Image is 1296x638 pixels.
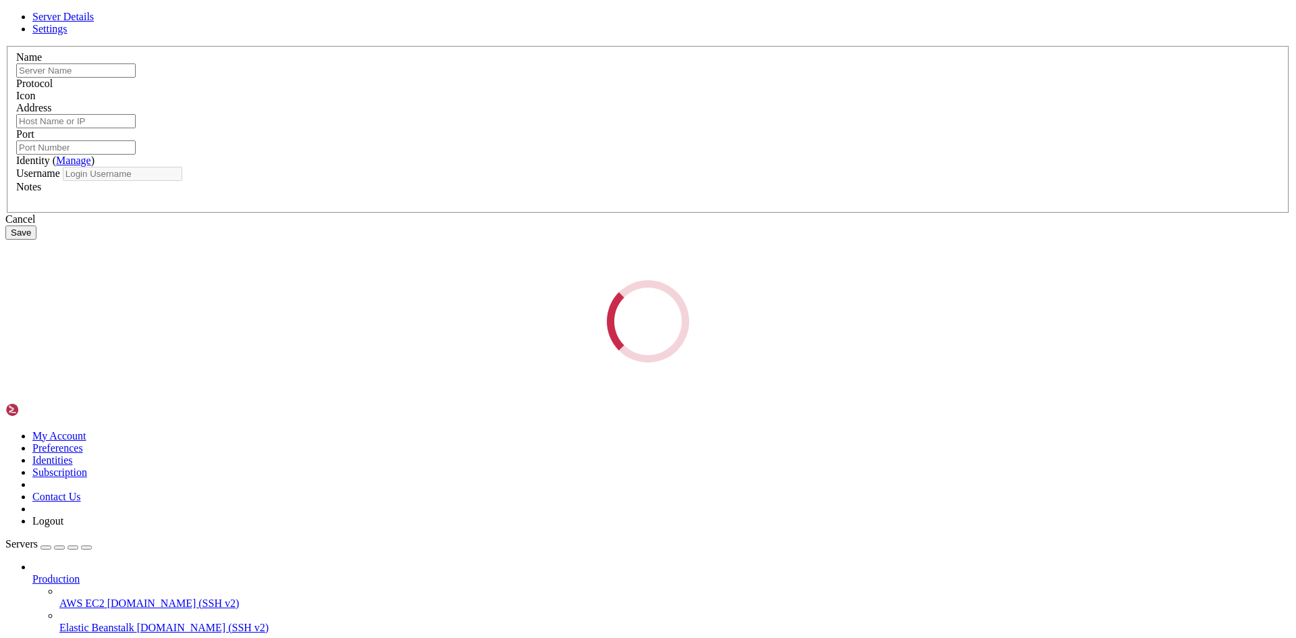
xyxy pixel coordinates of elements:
[32,11,94,22] a: Server Details
[59,622,1291,634] a: Elastic Beanstalk [DOMAIN_NAME] (SSH v2)
[32,467,87,478] a: Subscription
[16,128,34,140] label: Port
[5,538,38,550] span: Servers
[63,167,182,181] input: Login Username
[59,597,105,609] span: AWS EC2
[32,430,86,442] a: My Account
[59,585,1291,610] li: AWS EC2 [DOMAIN_NAME] (SSH v2)
[59,610,1291,634] li: Elastic Beanstalk [DOMAIN_NAME] (SSH v2)
[5,213,1291,225] div: Cancel
[137,622,269,633] span: [DOMAIN_NAME] (SSH v2)
[16,63,136,78] input: Server Name
[16,90,35,101] label: Icon
[59,622,134,633] span: Elastic Beanstalk
[32,573,80,585] span: Production
[53,155,94,166] span: ( )
[32,515,63,527] a: Logout
[5,225,36,240] button: Save
[607,280,689,363] div: Loading...
[107,597,240,609] span: [DOMAIN_NAME] (SSH v2)
[59,597,1291,610] a: AWS EC2 [DOMAIN_NAME] (SSH v2)
[5,538,92,550] a: Servers
[32,23,67,34] a: Settings
[56,155,91,166] a: Manage
[32,491,81,502] a: Contact Us
[16,155,94,166] label: Identity
[32,454,73,466] a: Identities
[16,102,51,113] label: Address
[32,573,1291,585] a: Production
[16,114,136,128] input: Host Name or IP
[16,51,42,63] label: Name
[5,403,83,417] img: Shellngn
[16,181,41,192] label: Notes
[16,78,53,89] label: Protocol
[32,442,83,454] a: Preferences
[16,140,136,155] input: Port Number
[16,167,60,179] label: Username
